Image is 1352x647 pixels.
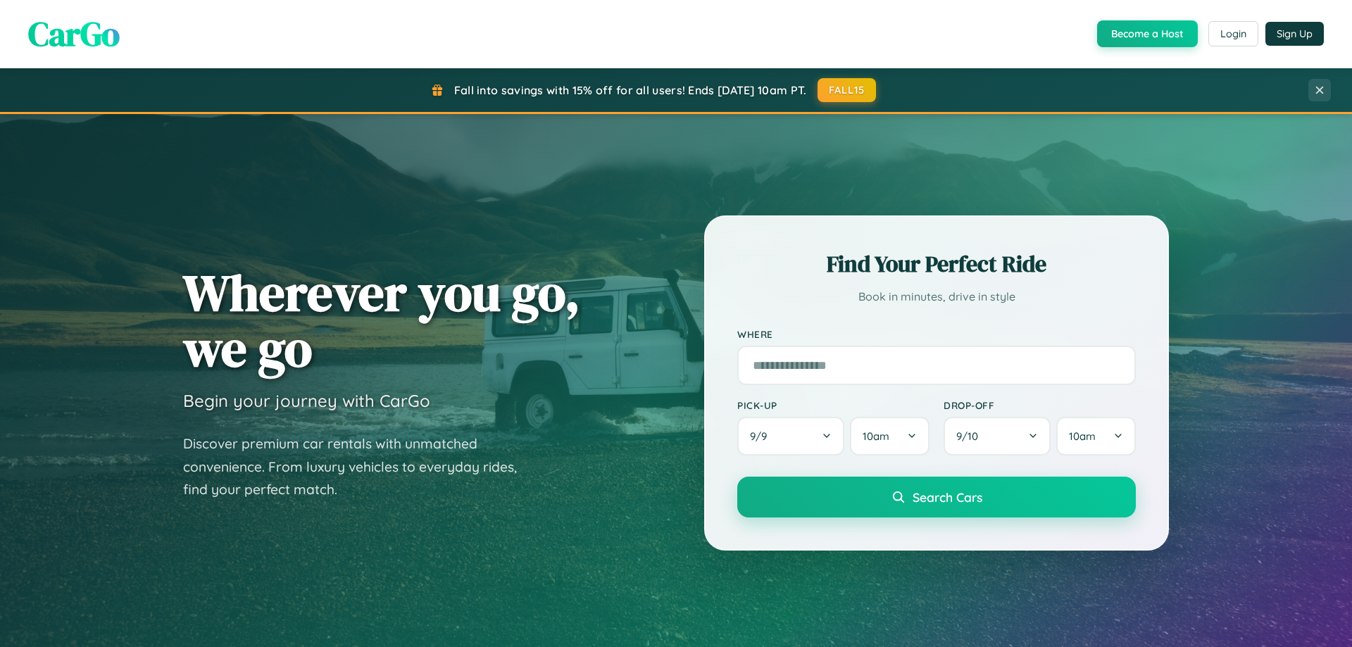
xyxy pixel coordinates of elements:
[737,287,1136,307] p: Book in minutes, drive in style
[850,417,930,456] button: 10am
[1097,20,1198,47] button: Become a Host
[944,417,1051,456] button: 9/10
[1208,21,1258,46] button: Login
[183,390,430,411] h3: Begin your journey with CarGo
[1265,22,1324,46] button: Sign Up
[750,429,774,443] span: 9 / 9
[737,399,930,411] label: Pick-up
[737,477,1136,517] button: Search Cars
[737,249,1136,279] h2: Find Your Perfect Ride
[913,489,982,505] span: Search Cars
[737,328,1136,340] label: Where
[956,429,985,443] span: 9 / 10
[1056,417,1136,456] button: 10am
[944,399,1136,411] label: Drop-off
[183,432,535,501] p: Discover premium car rentals with unmatched convenience. From luxury vehicles to everyday rides, ...
[183,265,580,376] h1: Wherever you go, we go
[1069,429,1096,443] span: 10am
[454,83,807,97] span: Fall into savings with 15% off for all users! Ends [DATE] 10am PT.
[28,11,120,57] span: CarGo
[818,78,877,102] button: FALL15
[863,429,889,443] span: 10am
[737,417,844,456] button: 9/9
